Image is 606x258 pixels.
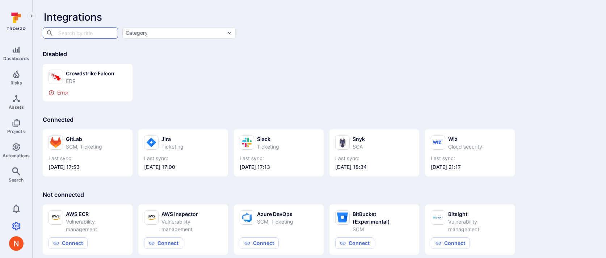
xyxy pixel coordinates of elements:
[9,177,24,183] span: Search
[29,13,34,19] i: Expand navigation menu
[353,225,413,233] div: SCM
[353,135,365,143] div: Snyk
[335,155,413,162] span: Last sync:
[335,237,374,249] button: Connect
[161,218,222,233] div: Vulnerability management
[240,155,318,162] span: Last sync:
[66,135,102,143] div: GitLab
[144,135,222,171] a: JiraTicketingLast sync:[DATE] 17:00
[448,135,482,143] div: Wiz
[56,26,104,39] input: Search by title
[49,155,127,162] span: Last sync:
[335,163,413,171] span: [DATE] 18:34
[257,143,279,150] div: Ticketing
[257,135,279,143] div: Slack
[9,236,24,251] img: ACg8ocIprwjrgDQnDsNSk9Ghn5p5-B8DpAKWoJ5Gi9syOE4K59tr4Q=s96-c
[335,135,413,171] a: SnykSCALast sync:[DATE] 18:34
[49,70,127,96] a: Crowdstrike FalconEDRError
[66,77,114,85] div: EDR
[49,90,127,96] div: Error
[161,135,184,143] div: Jira
[27,12,36,20] button: Expand navigation menu
[144,155,222,162] span: Last sync:
[43,116,73,123] span: Connected
[161,210,222,218] div: AWS Inspector
[353,143,365,150] div: SCA
[431,163,509,171] span: [DATE] 21:17
[10,80,22,86] span: Risks
[431,135,509,171] a: WizCloud securityLast sync:[DATE] 21:17
[240,163,318,171] span: [DATE] 17:13
[66,143,102,150] div: SCM, Ticketing
[43,50,67,58] span: Disabled
[66,210,127,218] div: AWS ECR
[448,143,482,150] div: Cloud security
[448,218,509,233] div: Vulnerability management
[66,218,127,233] div: Vulnerability management
[43,191,84,198] span: Not connected
[66,70,114,77] div: Crowdstrike Falcon
[431,237,470,249] button: Connect
[49,163,127,171] span: [DATE] 17:53
[353,210,413,225] div: BitBucket (Experimental)
[49,135,127,171] a: GitLabSCM, TicketingLast sync:[DATE] 17:53
[161,143,184,150] div: Ticketing
[7,129,25,134] span: Projects
[49,237,88,249] button: Connect
[257,218,293,225] div: SCM, Ticketing
[431,155,509,162] span: Last sync:
[144,237,183,249] button: Connect
[122,27,236,39] button: Category
[257,210,293,218] div: Azure DevOps
[44,11,102,23] span: Integrations
[3,56,29,61] span: Dashboards
[9,104,24,110] span: Assets
[240,135,318,171] a: SlackTicketingLast sync:[DATE] 17:13
[240,237,279,249] button: Connect
[448,210,509,218] div: Bitsight
[144,163,222,171] span: [DATE] 17:00
[126,29,148,37] div: Category
[3,153,30,158] span: Automations
[9,236,24,251] div: Neeren Patki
